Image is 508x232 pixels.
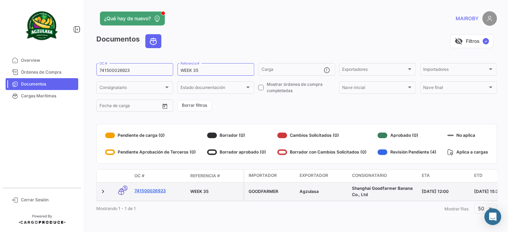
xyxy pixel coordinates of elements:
[6,54,78,66] a: Overview
[105,147,196,158] div: Pendiente Aprobación de Terceros (0)
[104,15,151,22] span: ¿Qué hay de nuevo?
[132,170,187,182] datatable-header-cell: OC #
[177,100,212,111] button: Borrar filtros
[484,208,501,225] div: Abrir Intercom Messenger
[160,101,170,111] button: Open calendar
[352,186,413,197] span: Shanghai Goodfarmer Banana Co., Ltd
[244,170,297,182] datatable-header-cell: Importador
[134,188,185,194] a: 741500026923
[422,188,469,195] div: [DATE] 12:00
[456,15,479,22] span: MAIROBY
[352,172,387,179] span: Consignatario
[474,172,483,179] span: ETD
[423,86,487,91] span: Nave final
[21,57,75,63] span: Overview
[134,173,145,179] span: OC #
[117,104,146,109] input: Hasta
[190,188,241,195] div: WEEK 35
[478,205,484,211] span: 50
[377,147,436,158] div: Revisión Pendiente (4)
[100,188,106,195] a: Expand/Collapse Row
[249,188,294,195] div: GOODFARMER
[266,81,335,94] span: Mostrar órdenes de compra completadas
[450,34,493,48] button: visibility_offFiltros✓
[21,81,75,87] span: Documentos
[249,172,277,179] span: Importador
[181,86,245,91] span: Estado documentación
[482,11,497,26] img: placeholder-user.png
[21,197,75,203] span: Cerrar Sesión
[21,69,75,75] span: Órdenes de Compra
[187,170,243,182] datatable-header-cell: Referencia #
[207,130,266,141] div: Borrador (0)
[423,68,487,73] span: Importadores
[300,172,328,179] span: Exportador
[483,38,489,44] span: ✓
[123,186,127,191] span: 5
[6,90,78,102] a: Cargas Marítimas
[447,147,488,158] div: Aplica a cargas
[100,86,164,91] span: Consignatario
[207,147,266,158] div: Borrador aprobado (0)
[300,188,346,195] div: Agzulasa
[419,170,471,182] datatable-header-cell: ETA
[6,78,78,90] a: Documentos
[455,37,463,45] span: visibility_off
[277,130,367,141] div: Cambios Solicitados (0)
[297,170,349,182] datatable-header-cell: Exportador
[6,66,78,78] a: Órdenes de Compra
[422,172,430,179] span: ETA
[377,130,436,141] div: Aprobado (0)
[100,12,165,25] button: ¿Qué hay de nuevo?
[447,130,488,141] div: No aplica
[105,130,196,141] div: Pendiente de carga (0)
[146,35,161,48] button: Ocean
[349,170,419,182] datatable-header-cell: Consignatario
[190,173,220,179] span: Referencia #
[342,86,406,91] span: Nave inicial
[444,206,469,211] span: Mostrar filas
[277,147,367,158] div: Borrador con Cambios Solicitados (0)
[21,93,75,99] span: Cargas Marítimas
[24,8,59,43] img: agzulasa-logo.png
[342,68,406,73] span: Exportadores
[96,206,136,211] span: Mostrando 1 - 1 de 1
[100,104,112,109] input: Desde
[96,34,163,48] h3: Documentos
[111,173,132,179] datatable-header-cell: Modo de Transporte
